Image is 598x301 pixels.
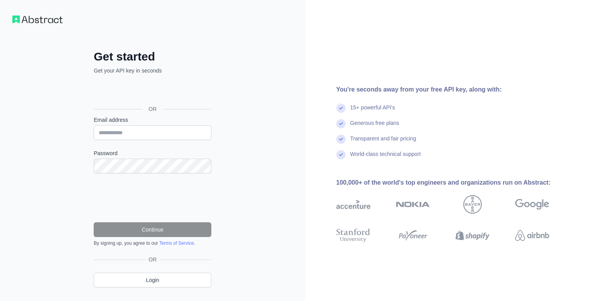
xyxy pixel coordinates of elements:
[94,240,211,246] div: By signing up, you agree to our .
[515,195,549,214] img: google
[159,240,194,246] a: Terms of Service
[146,256,160,263] span: OR
[396,227,430,244] img: payoneer
[94,50,211,64] h2: Get started
[94,273,211,287] a: Login
[90,83,214,100] iframe: Sign in with Google Button
[336,150,346,159] img: check mark
[336,178,574,187] div: 100,000+ of the world's top engineers and organizations run on Abstract:
[142,105,163,113] span: OR
[515,227,549,244] img: airbnb
[94,183,211,213] iframe: reCAPTCHA
[350,150,421,166] div: World-class technical support
[94,67,211,74] p: Get your API key in seconds
[94,222,211,237] button: Continue
[336,85,574,94] div: You're seconds away from your free API key, along with:
[336,104,346,113] img: check mark
[350,104,395,119] div: 15+ powerful API's
[336,227,370,244] img: stanford university
[336,119,346,128] img: check mark
[12,16,63,23] img: Workflow
[336,195,370,214] img: accenture
[336,135,346,144] img: check mark
[463,195,482,214] img: bayer
[456,227,490,244] img: shopify
[94,149,211,157] label: Password
[350,135,416,150] div: Transparent and fair pricing
[350,119,399,135] div: Generous free plans
[396,195,430,214] img: nokia
[94,116,211,124] label: Email address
